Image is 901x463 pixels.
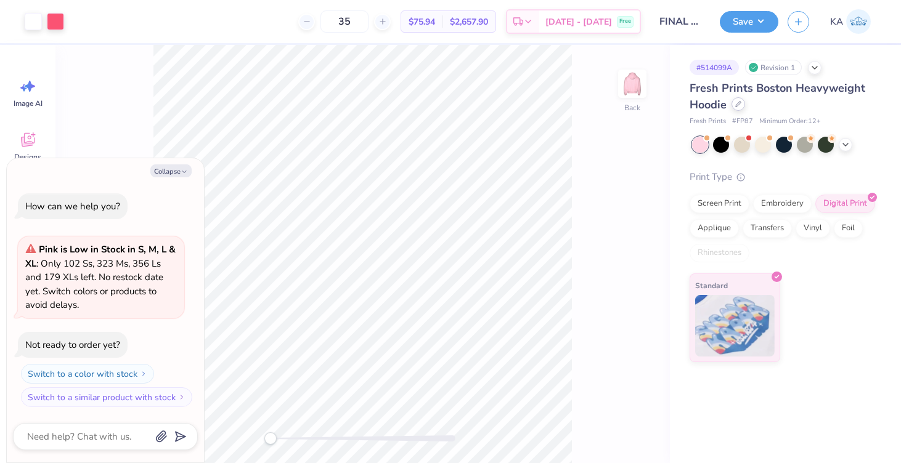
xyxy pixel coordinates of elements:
[150,164,192,177] button: Collapse
[320,10,369,33] input: – –
[796,219,830,238] div: Vinyl
[25,200,120,212] div: How can we help you?
[21,364,154,384] button: Switch to a color with stock
[178,393,185,401] img: Switch to a similar product with stock
[264,432,277,445] div: Accessibility label
[624,102,640,113] div: Back
[695,295,775,356] img: Standard
[695,279,728,292] span: Standard
[732,116,753,127] span: # FP87
[753,195,812,213] div: Embroidery
[830,15,843,29] span: KA
[409,15,435,28] span: $75.94
[690,81,865,112] span: Fresh Prints Boston Heavyweight Hoodie
[21,387,192,407] button: Switch to a similar product with stock
[690,116,726,127] span: Fresh Prints
[825,9,876,34] a: KA
[690,195,749,213] div: Screen Print
[650,9,711,34] input: Untitled Design
[815,195,875,213] div: Digital Print
[25,339,120,351] div: Not ready to order yet?
[690,170,876,184] div: Print Type
[140,370,147,377] img: Switch to a color with stock
[25,243,176,270] strong: Pink is Low in Stock in S, M, L & XL
[14,152,41,162] span: Designs
[846,9,871,34] img: Kristen Afacan
[720,11,778,33] button: Save
[545,15,612,28] span: [DATE] - [DATE]
[14,99,43,108] span: Image AI
[690,219,739,238] div: Applique
[743,219,792,238] div: Transfers
[690,60,739,75] div: # 514099A
[619,17,631,26] span: Free
[759,116,821,127] span: Minimum Order: 12 +
[25,243,176,311] span: : Only 102 Ss, 323 Ms, 356 Ls and 179 XLs left. No restock date yet. Switch colors or products to...
[450,15,488,28] span: $2,657.90
[834,219,863,238] div: Foil
[745,60,802,75] div: Revision 1
[690,244,749,262] div: Rhinestones
[620,71,645,96] img: Back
